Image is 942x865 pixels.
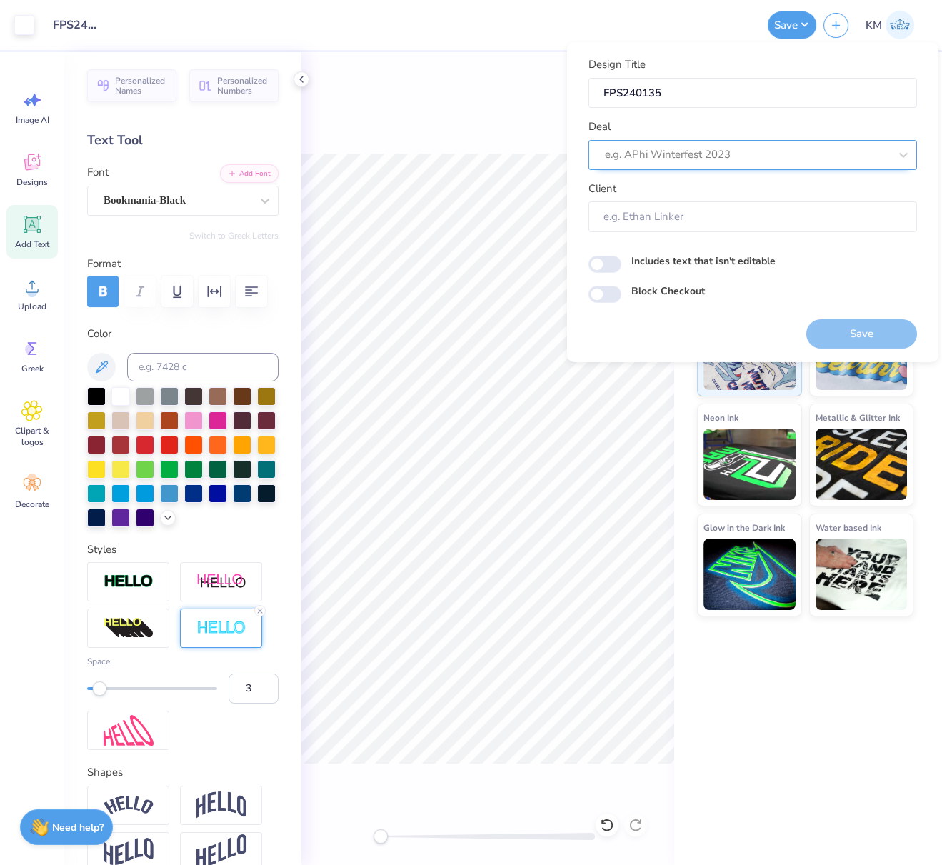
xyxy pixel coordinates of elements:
[189,69,279,102] button: Personalized Numbers
[196,791,246,819] img: Arch
[15,239,49,250] span: Add Text
[87,655,279,668] label: Space
[816,410,900,425] span: Metallic & Glitter Ink
[859,11,921,39] a: KM
[189,230,279,241] button: Switch to Greek Letters
[104,574,154,590] img: Stroke
[16,114,49,126] span: Image AI
[588,56,646,73] label: Design Title
[87,131,279,150] div: Text Tool
[9,425,56,448] span: Clipart & logos
[87,69,176,102] button: Personalized Names
[21,363,44,374] span: Greek
[631,253,776,268] label: Includes text that isn't editable
[703,429,796,500] img: Neon Ink
[220,164,279,183] button: Add Font
[374,829,388,844] div: Accessibility label
[104,617,154,640] img: 3D Illusion
[703,520,785,535] span: Glow in the Dark Ink
[52,821,104,834] strong: Need help?
[816,520,881,535] span: Water based Ink
[816,539,908,610] img: Water based Ink
[87,541,116,558] label: Styles
[87,326,279,342] label: Color
[87,764,123,781] label: Shapes
[631,284,705,299] label: Block Checkout
[816,429,908,500] img: Metallic & Glitter Ink
[16,176,48,188] span: Designs
[196,620,246,636] img: Negative Space
[703,539,796,610] img: Glow in the Dark Ink
[104,715,154,746] img: Free Distort
[115,76,168,96] span: Personalized Names
[127,353,279,381] input: e.g. 7428 c
[588,119,611,135] label: Deal
[92,681,106,696] div: Accessibility label
[87,256,279,272] label: Format
[768,11,816,39] button: Save
[104,796,154,815] img: Arc
[886,11,914,39] img: Katrina Mae Mijares
[866,17,882,34] span: KM
[703,410,738,425] span: Neon Ink
[588,201,917,232] input: e.g. Ethan Linker
[15,499,49,510] span: Decorate
[87,164,109,181] label: Font
[196,573,246,591] img: Shadow
[18,301,46,312] span: Upload
[217,76,270,96] span: Personalized Numbers
[41,11,111,39] input: Untitled Design
[588,180,616,196] label: Client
